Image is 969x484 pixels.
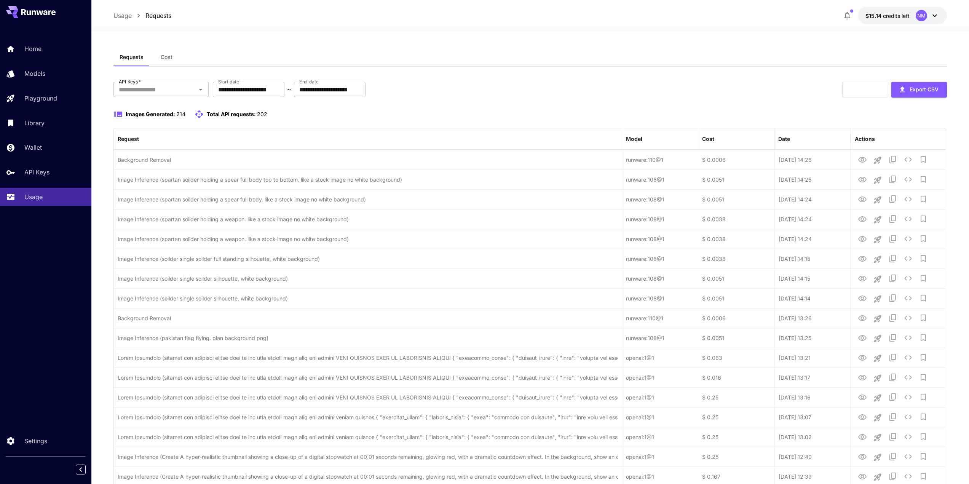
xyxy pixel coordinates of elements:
a: Requests [145,11,171,20]
span: 202 [257,111,267,117]
span: Cost [161,54,172,61]
label: End date [299,78,318,85]
p: Home [24,44,42,53]
div: $15.13886 [865,12,910,20]
button: Collapse sidebar [76,465,86,474]
label: Start date [218,78,239,85]
span: 214 [176,111,185,117]
span: credits left [883,13,910,19]
div: Request [118,136,139,142]
button: Open [195,84,206,95]
p: Library [24,118,45,128]
button: $15.13886NM [858,7,947,24]
span: Requests [120,54,144,61]
span: Images Generated: [126,111,175,117]
a: Usage [113,11,132,20]
div: Date [778,136,790,142]
div: Cost [702,136,714,142]
span: Total API requests: [207,111,256,117]
nav: breadcrumb [113,11,171,20]
div: Collapse sidebar [81,463,91,476]
div: Actions [855,136,875,142]
p: Models [24,69,45,78]
p: ~ [287,85,291,94]
p: Wallet [24,143,42,152]
label: API Keys [119,78,141,85]
div: Model [626,136,642,142]
p: Settings [24,436,47,446]
span: $15.14 [865,13,883,19]
div: NM [916,10,927,21]
p: API Keys [24,168,49,177]
p: Usage [24,192,43,201]
p: Playground [24,94,57,103]
button: Export CSV [891,82,947,97]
